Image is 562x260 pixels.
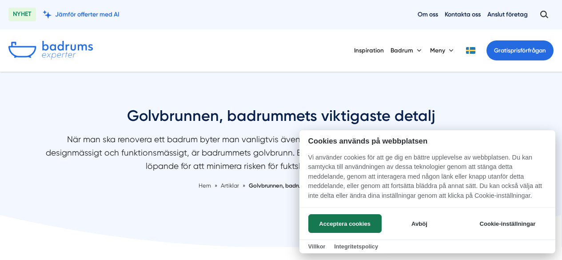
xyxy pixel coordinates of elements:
[469,214,546,233] button: Cookie-inställningar
[334,243,378,250] a: Integritetspolicy
[299,153,555,207] p: Vi använder cookies för att ge dig en bättre upplevelse av webbplatsen. Du kan samtycka till anvä...
[308,243,326,250] a: Villkor
[299,137,555,145] h2: Cookies används på webbplatsen
[384,214,454,233] button: Avböj
[308,214,382,233] button: Acceptera cookies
